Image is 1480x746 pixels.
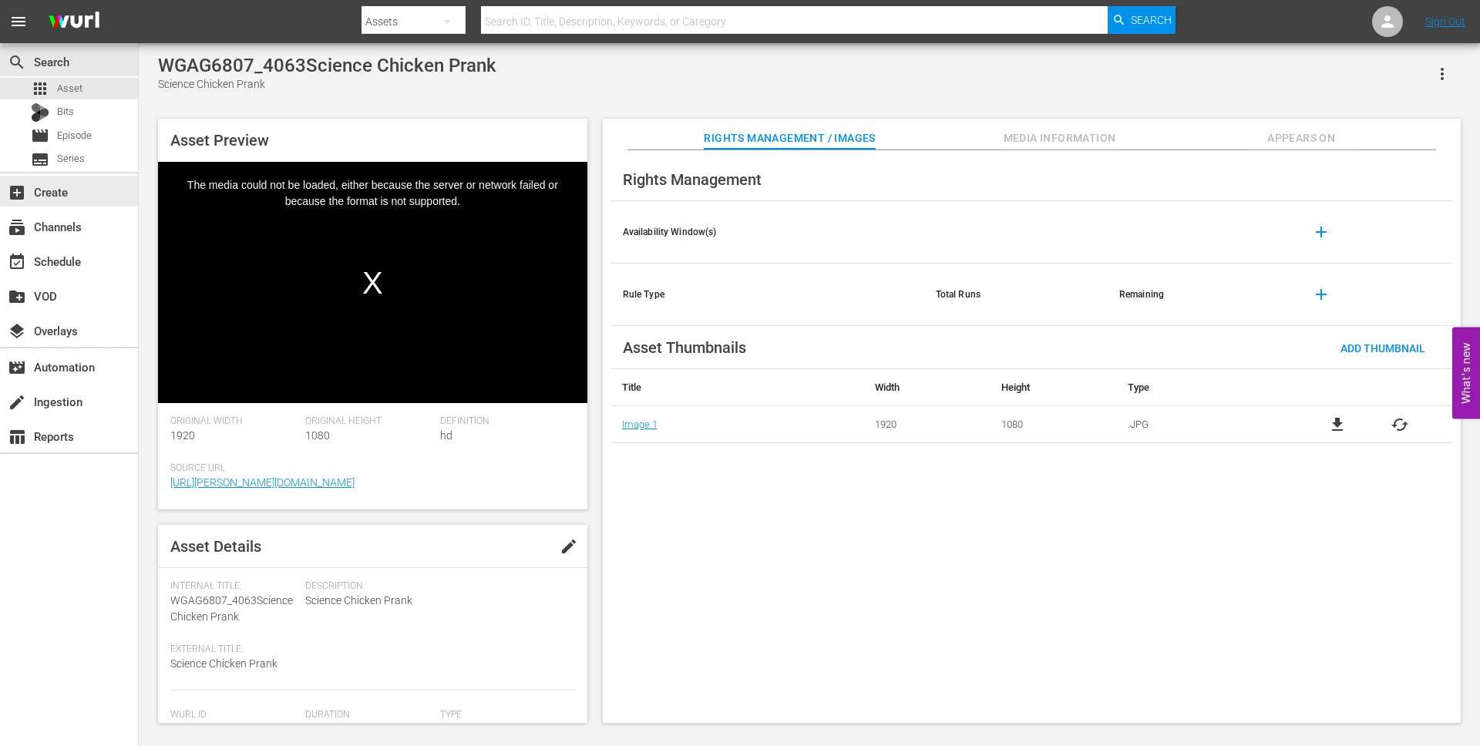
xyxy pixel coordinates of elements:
[550,528,587,565] button: edit
[8,393,26,412] span: Ingestion
[1002,129,1118,148] span: Media Information
[8,218,26,237] span: Channels
[8,428,26,446] span: Reports
[1425,15,1465,28] a: Sign Out
[610,264,923,326] th: Rule Type
[170,462,567,475] span: Source Url
[440,723,467,735] span: Video
[9,12,28,31] span: menu
[1303,213,1340,250] button: add
[1107,264,1290,326] th: Remaining
[170,537,261,556] span: Asset Details
[170,657,277,670] span: Science Chicken Prank
[1391,415,1409,434] button: cached
[8,287,26,306] span: VOD
[170,429,195,442] span: 1920
[1303,276,1340,313] button: add
[610,369,863,406] th: Title
[990,369,1116,406] th: Height
[704,129,875,148] span: Rights Management / Images
[31,126,49,145] span: Episode
[37,4,111,40] img: ans4CAIJ8jUAAAAAAAAAAAAAAAAAAAAAAAAgQb4GAAAAAAAAAAAAAAAAAAAAAAAAJMjXAAAAAAAAAAAAAAAAAAAAAAAAgAT5G...
[8,253,26,271] span: Schedule
[8,358,26,377] span: Automation
[57,151,85,166] span: Series
[170,594,293,623] span: WGAG6807_4063Science Chicken Prank
[170,580,298,593] span: Internal Title:
[1452,328,1480,419] button: Open Feedback Widget
[31,79,49,98] span: Asset
[1116,406,1285,443] td: .JPG
[305,709,432,721] span: Duration
[305,593,567,609] span: Science Chicken Prank
[31,103,49,122] div: Bits
[440,709,567,721] span: Type
[170,644,298,656] span: External Title:
[305,429,330,442] span: 1080
[560,537,578,556] span: edit
[170,709,298,721] span: Wurl Id
[1108,6,1176,34] button: Search
[8,183,26,202] span: Create
[863,406,990,443] td: 1920
[622,418,658,430] a: Image 1
[440,429,452,442] span: hd
[1312,285,1330,304] span: add
[1328,415,1347,434] a: file_download
[990,406,1116,443] td: 1080
[1131,6,1172,34] span: Search
[1116,369,1285,406] th: Type
[863,369,990,406] th: Width
[305,723,368,735] span: 00:01:33.058
[158,55,496,76] div: WGAG6807_4063Science Chicken Prank
[8,53,26,72] span: Search
[57,81,82,96] span: Asset
[170,723,226,735] span: 191906771
[623,338,746,357] span: Asset Thumbnails
[57,128,92,143] span: Episode
[8,322,26,341] span: layers
[31,150,49,169] span: Series
[623,170,762,189] span: Rights Management
[1328,342,1438,355] span: Add Thumbnail
[440,415,567,428] span: Definition
[610,201,923,264] th: Availability Window(s)
[170,415,298,428] span: Original Width
[170,131,269,150] span: Asset Preview
[923,264,1107,326] th: Total Runs
[170,476,355,489] a: [URL][PERSON_NAME][DOMAIN_NAME]
[1312,223,1330,241] span: add
[1328,334,1438,361] button: Add Thumbnail
[305,580,567,593] span: Description:
[1243,129,1359,148] span: Appears On
[305,415,432,428] span: Original Height
[158,162,587,403] div: Video Player
[57,104,74,119] span: Bits
[158,76,496,92] div: Science Chicken Prank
